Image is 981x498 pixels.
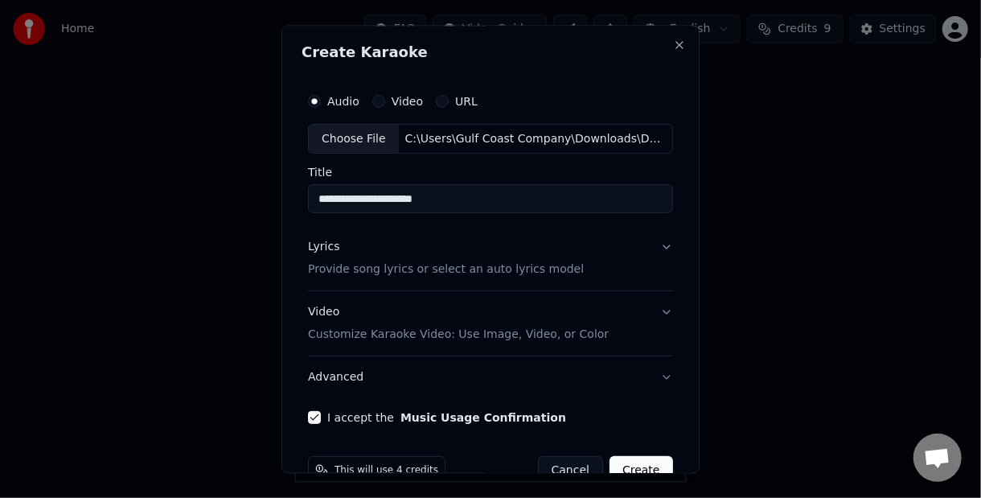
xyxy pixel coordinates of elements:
label: Title [308,167,673,179]
label: Audio [327,96,359,107]
div: C:\Users\Gulf Coast Company\Downloads\Damn You Pride-REF MIX1.mp3 [399,131,672,147]
button: VideoCustomize Karaoke Video: Use Image, Video, or Color [308,292,673,356]
label: I accept the [327,413,566,424]
div: Video [308,305,609,344]
button: I accept the [400,413,566,424]
h2: Create Karaoke [302,45,679,60]
label: Video [392,96,423,107]
span: This will use 4 credits [335,465,438,478]
button: Cancel [538,457,603,486]
p: Customize Karaoke Video: Use Image, Video, or Color [308,327,609,344]
button: Advanced [308,357,673,399]
div: Lyrics [308,240,339,256]
p: Provide song lyrics or select an auto lyrics model [308,262,584,278]
button: LyricsProvide song lyrics or select an auto lyrics model [308,227,673,291]
div: Choose File [309,125,399,154]
button: Create [610,457,673,486]
label: URL [455,96,478,107]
